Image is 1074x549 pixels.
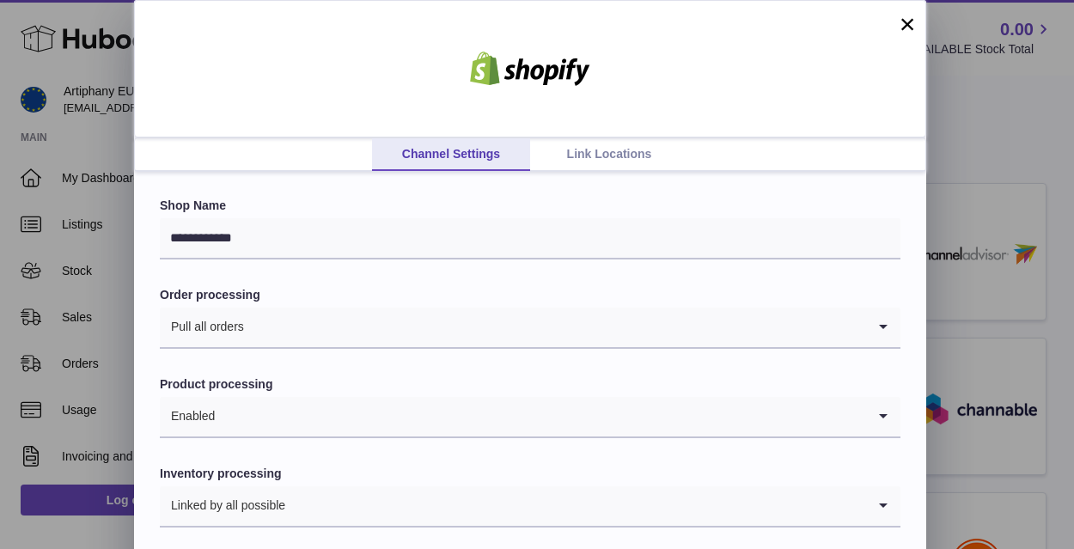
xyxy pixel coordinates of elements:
label: Shop Name [160,198,900,214]
button: × [897,14,918,34]
div: Search for option [160,486,900,528]
input: Search for option [216,397,866,436]
a: Link Locations [530,138,688,171]
label: Order processing [160,287,900,303]
span: Linked by all possible [160,486,286,526]
span: Pull all orders [160,308,245,347]
label: Product processing [160,376,900,393]
div: Search for option [160,308,900,349]
span: Enabled [160,397,216,436]
input: Search for option [286,486,866,526]
img: shopify [457,52,603,86]
label: Inventory processing [160,466,900,482]
a: Channel Settings [372,138,530,171]
div: Search for option [160,397,900,438]
input: Search for option [245,308,866,347]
